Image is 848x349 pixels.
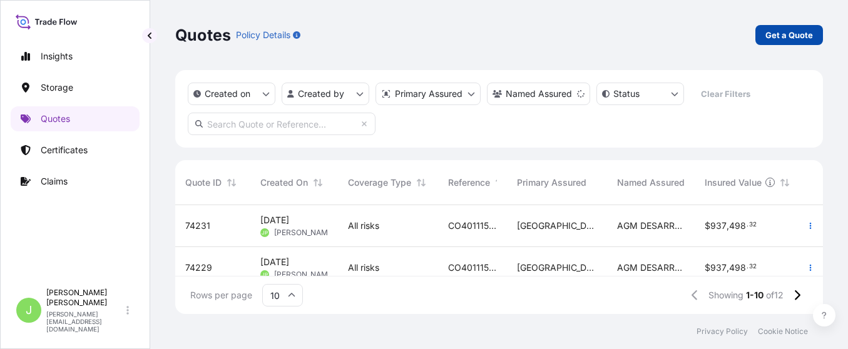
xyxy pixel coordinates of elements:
button: createdOn Filter options [188,83,275,105]
button: Sort [777,175,792,190]
p: Policy Details [236,29,290,41]
span: 498 [729,263,746,272]
span: 937 [710,221,727,230]
span: CO4011155911 [448,261,497,274]
button: Clear Filters [690,84,760,104]
p: Clear Filters [701,88,750,100]
p: Quotes [175,25,231,45]
a: Privacy Policy [697,326,748,336]
button: cargoOwner Filter options [487,83,590,105]
span: 937 [710,263,727,272]
span: J [26,304,32,316]
span: $ [705,263,710,272]
a: Get a Quote [755,25,823,45]
p: Status [613,88,640,100]
a: Storage [11,75,140,100]
span: [PERSON_NAME] [274,228,335,238]
p: Certificates [41,144,88,156]
span: Coverage Type [348,176,411,189]
span: 1-10 [746,289,764,301]
span: of 12 [766,289,784,301]
a: Quotes [11,106,140,131]
span: 498 [729,221,746,230]
span: , [727,263,729,272]
span: Showing [708,289,743,301]
button: Sort [224,175,239,190]
a: Certificates [11,138,140,163]
span: Quote ID [185,176,222,189]
p: Insights [41,50,73,63]
button: distributor Filter options [375,83,481,105]
span: [GEOGRAPHIC_DATA] [517,220,597,232]
a: Insights [11,44,140,69]
span: [PERSON_NAME] [274,270,335,280]
p: Primary Assured [395,88,462,100]
span: 32 [749,223,757,227]
span: [DATE] [260,214,289,226]
span: Insured Value [705,176,762,189]
button: Sort [310,175,325,190]
p: Created on [205,88,250,100]
span: AGM DESARROLLOS SAS [617,220,685,232]
span: AGM DESARROLLOS SAS [617,261,685,274]
input: Search Quote or Reference... [188,113,375,135]
p: [PERSON_NAME][EMAIL_ADDRESS][DOMAIN_NAME] [46,310,124,333]
span: Named Assured [617,176,685,189]
span: All risks [348,261,379,274]
span: 32 [749,265,757,269]
span: JP [262,268,268,281]
p: Get a Quote [765,29,813,41]
span: Created On [260,176,308,189]
button: createdBy Filter options [282,83,369,105]
span: . [747,223,748,227]
span: CO4011155911 [448,220,497,232]
span: . [747,265,748,269]
span: Reference [448,176,490,189]
span: 74231 [185,220,210,232]
span: , [727,221,729,230]
p: [PERSON_NAME] [PERSON_NAME] [46,288,124,308]
p: Named Assured [506,88,572,100]
button: Sort [414,175,429,190]
p: Claims [41,175,68,188]
span: JP [262,226,268,239]
a: Claims [11,169,140,194]
p: Storage [41,81,73,94]
span: [DATE] [260,256,289,268]
span: All risks [348,220,379,232]
span: Primary Assured [517,176,586,189]
p: Created by [298,88,344,100]
button: certificateStatus Filter options [596,83,684,105]
span: $ [705,221,710,230]
span: Rows per page [190,289,252,301]
p: Quotes [41,113,70,125]
span: 74229 [185,261,212,274]
a: Cookie Notice [758,326,808,336]
button: Sort [493,175,508,190]
span: [GEOGRAPHIC_DATA] [517,261,597,274]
